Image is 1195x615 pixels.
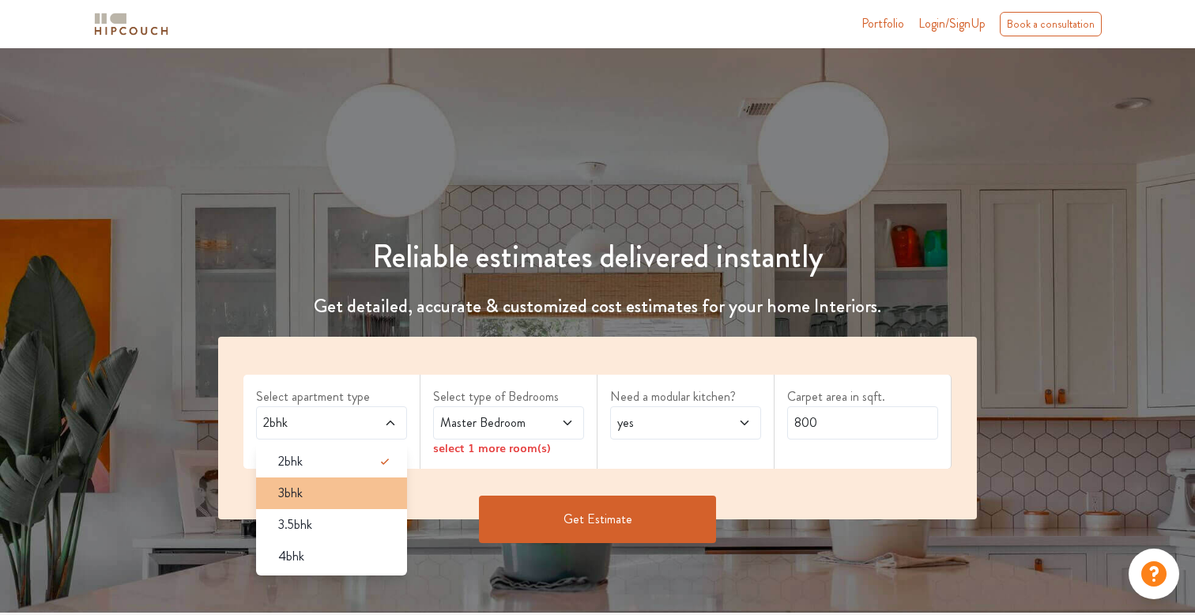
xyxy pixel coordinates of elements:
[787,387,938,406] label: Carpet area in sqft.
[209,238,986,276] h1: Reliable estimates delivered instantly
[1000,12,1102,36] div: Book a consultation
[861,14,904,33] a: Portfolio
[433,440,584,456] div: select 1 more room(s)
[479,496,716,543] button: Get Estimate
[256,387,407,406] label: Select apartment type
[437,413,540,432] span: Master Bedroom
[92,10,171,38] img: logo-horizontal.svg
[92,6,171,42] span: logo-horizontal.svg
[260,413,363,432] span: 2bhk
[278,452,303,471] span: 2bhk
[614,413,717,432] span: yes
[787,406,938,440] input: Enter area sqft
[278,484,303,503] span: 3bhk
[610,387,761,406] label: Need a modular kitchen?
[918,14,986,32] span: Login/SignUp
[278,547,304,566] span: 4bhk
[433,387,584,406] label: Select type of Bedrooms
[209,295,986,318] h4: Get detailed, accurate & customized cost estimates for your home Interiors.
[278,515,312,534] span: 3.5bhk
